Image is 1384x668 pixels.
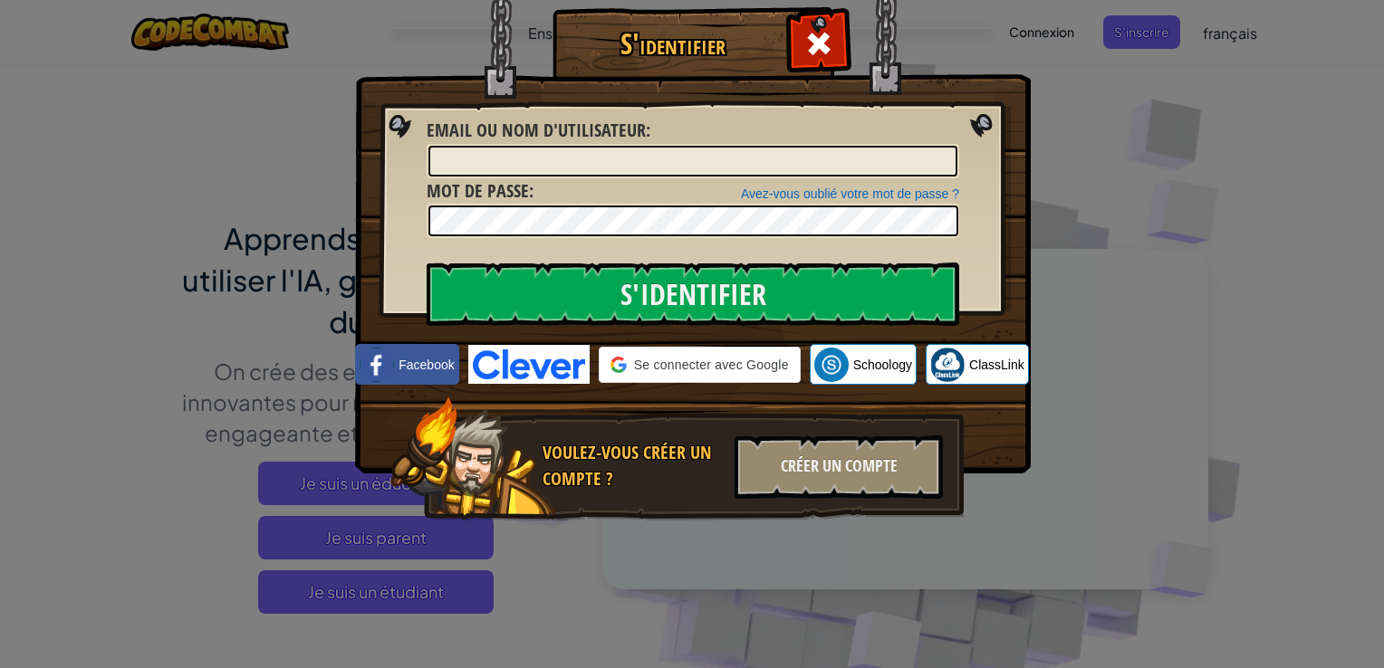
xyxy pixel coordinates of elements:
span: ClassLink [969,356,1024,374]
span: Mot de passe [427,178,529,203]
label: : [427,178,533,205]
input: S'identifier [427,262,959,326]
div: Se connecter avec Google [599,347,801,383]
div: Voulez-vous créer un compte ? [543,440,724,491]
label: : [427,118,650,144]
span: Email ou nom d'utilisateur [427,118,646,142]
img: clever-logo-blue.png [468,345,590,384]
div: Créer un compte [735,435,943,499]
span: Facebook [399,356,454,374]
h1: S'identifier [557,28,788,60]
a: Avez-vous oublié votre mot de passe ? [741,186,959,201]
img: classlink-logo-small.png [930,348,965,382]
img: schoology.png [814,348,849,382]
img: facebook_small.png [360,348,394,382]
span: Se connecter avec Google [634,356,789,374]
span: Schoology [853,356,912,374]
